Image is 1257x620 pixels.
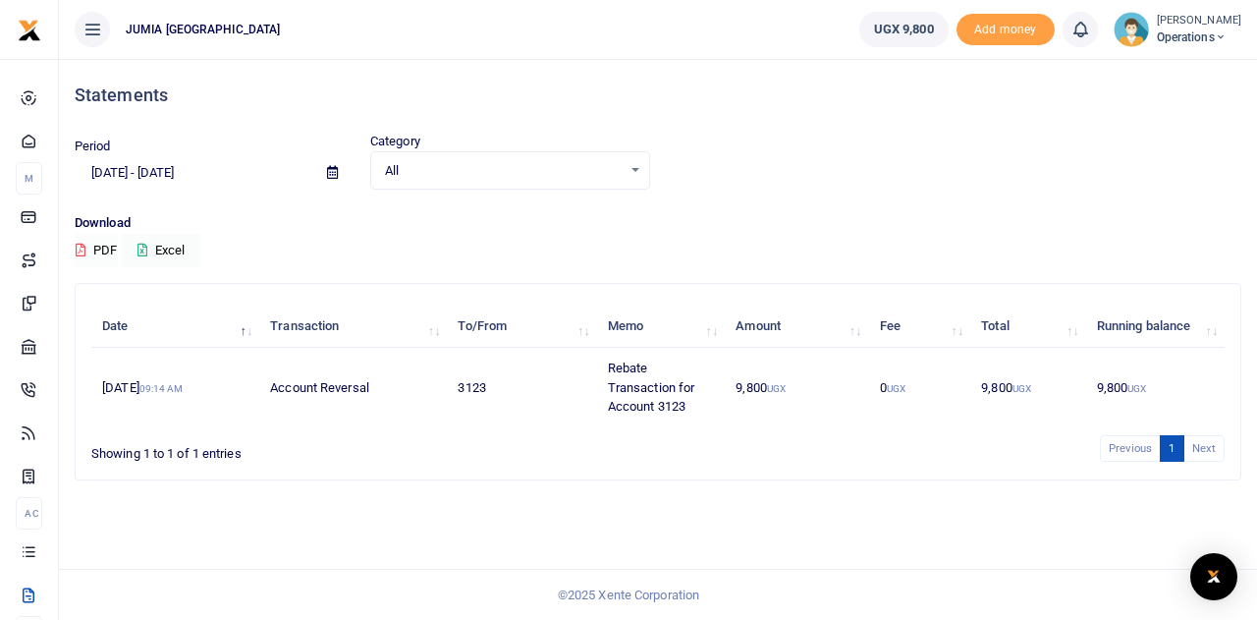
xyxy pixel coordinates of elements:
small: UGX [767,383,786,394]
th: Running balance: activate to sort column ascending [1086,306,1225,348]
small: UGX [1012,383,1031,394]
td: Account Reversal [259,348,447,427]
th: Date: activate to sort column descending [91,306,259,348]
th: Memo: activate to sort column ascending [597,306,726,348]
h4: Statements [75,85,1241,106]
th: Transaction: activate to sort column ascending [259,306,447,348]
th: Fee: activate to sort column ascending [868,306,970,348]
td: 9,800 [970,348,1086,427]
span: Operations [1157,28,1241,46]
input: select period [75,156,311,190]
td: 3123 [447,348,596,427]
li: Ac [16,497,42,530]
small: 09:14 AM [139,383,184,394]
a: logo-small logo-large logo-large [18,22,41,36]
span: JUMIA [GEOGRAPHIC_DATA] [118,21,288,38]
img: profile-user [1114,12,1149,47]
label: Period [75,137,111,156]
li: Toup your wallet [956,14,1055,46]
span: All [385,161,622,181]
span: UGX 9,800 [874,20,934,39]
a: Add money [956,21,1055,35]
small: [PERSON_NAME] [1157,13,1241,29]
label: Category [370,132,420,151]
button: PDF [75,234,118,267]
a: UGX 9,800 [859,12,949,47]
td: 0 [868,348,970,427]
li: Wallet ballance [851,12,956,47]
p: Download [75,213,1241,234]
th: To/From: activate to sort column ascending [447,306,596,348]
th: Total: activate to sort column ascending [970,306,1086,348]
small: UGX [1127,383,1146,394]
div: Open Intercom Messenger [1190,553,1237,600]
div: Showing 1 to 1 of 1 entries [91,433,556,464]
img: logo-small [18,19,41,42]
a: profile-user [PERSON_NAME] Operations [1114,12,1241,47]
small: UGX [887,383,905,394]
li: M [16,162,42,195]
td: Rebate Transaction for Account 3123 [597,348,726,427]
td: 9,800 [1086,348,1225,427]
td: [DATE] [91,348,259,427]
td: 9,800 [725,348,868,427]
th: Amount: activate to sort column ascending [725,306,868,348]
a: 1 [1160,435,1183,462]
button: Excel [121,234,201,267]
span: Add money [956,14,1055,46]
